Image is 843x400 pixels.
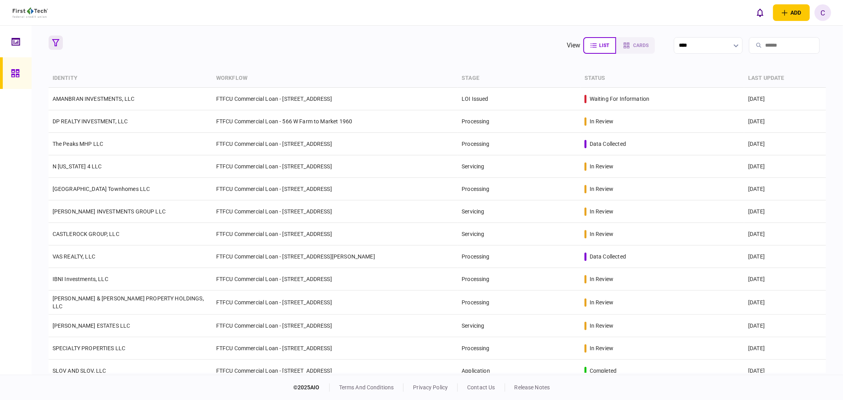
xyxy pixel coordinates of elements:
div: view [567,41,581,50]
a: IBNI Investments, LLC [53,276,108,282]
a: [GEOGRAPHIC_DATA] Townhomes LLC [53,186,150,192]
td: FTFCU Commercial Loan - [STREET_ADDRESS][PERSON_NAME] [212,245,458,268]
td: FTFCU Commercial Loan - [STREET_ADDRESS] [212,133,458,155]
a: CASTLEROCK GROUP, LLC [53,231,119,237]
button: open notifications list [752,4,768,21]
div: completed [590,367,617,375]
div: in review [590,162,613,170]
a: AMANBRAN INVESTMENTS, LLC [53,96,135,102]
td: Servicing [458,315,581,337]
a: [PERSON_NAME] & [PERSON_NAME] PROPERTY HOLDINGS, LLC [53,295,204,309]
button: C [815,4,831,21]
td: [DATE] [744,200,826,223]
div: data collected [590,140,626,148]
div: in review [590,275,613,283]
th: identity [49,69,212,88]
th: workflow [212,69,458,88]
td: [DATE] [744,360,826,382]
button: cards [616,37,655,54]
div: in review [590,230,613,238]
button: open adding identity options [773,4,810,21]
td: Servicing [458,155,581,178]
a: privacy policy [413,384,448,391]
div: in review [590,344,613,352]
a: [PERSON_NAME] INVESTMENTS GROUP LLC [53,208,166,215]
td: FTFCU Commercial Loan - [STREET_ADDRESS] [212,178,458,200]
a: terms and conditions [339,384,394,391]
a: VAS REALTY, LLC [53,253,95,260]
td: [DATE] [744,110,826,133]
td: FTFCU Commercial Loan - [STREET_ADDRESS] [212,360,458,382]
td: Servicing [458,200,581,223]
td: Processing [458,133,581,155]
td: FTFCU Commercial Loan - [STREET_ADDRESS] [212,268,458,291]
td: FTFCU Commercial Loan - [STREET_ADDRESS] [212,315,458,337]
td: FTFCU Commercial Loan - [STREET_ADDRESS] [212,337,458,360]
td: [DATE] [744,133,826,155]
span: list [599,43,609,48]
span: cards [633,43,649,48]
td: [DATE] [744,88,826,110]
td: [DATE] [744,315,826,337]
a: release notes [515,384,550,391]
td: Processing [458,245,581,268]
td: [DATE] [744,337,826,360]
a: [PERSON_NAME] ESTATES LLC [53,323,130,329]
div: in review [590,322,613,330]
div: in review [590,117,613,125]
td: Processing [458,178,581,200]
a: SLOV AND SLOV, LLC [53,368,106,374]
td: FTFCU Commercial Loan - 566 W Farm to Market 1960 [212,110,458,133]
td: Processing [458,291,581,315]
td: Processing [458,110,581,133]
td: FTFCU Commercial Loan - [STREET_ADDRESS] [212,155,458,178]
td: [DATE] [744,223,826,245]
td: [DATE] [744,155,826,178]
div: in review [590,185,613,193]
img: client company logo [13,8,48,18]
td: Servicing [458,223,581,245]
td: Processing [458,268,581,291]
td: FTFCU Commercial Loan - [STREET_ADDRESS] [212,88,458,110]
div: in review [590,298,613,306]
div: data collected [590,253,626,260]
td: [DATE] [744,245,826,268]
a: DP REALTY INVESTMENT, LLC [53,118,128,125]
div: in review [590,208,613,215]
a: SPECIALTY PROPERTIES LLC [53,345,126,351]
td: [DATE] [744,268,826,291]
th: status [581,69,744,88]
td: LOI Issued [458,88,581,110]
td: Application [458,360,581,382]
td: FTFCU Commercial Loan - [STREET_ADDRESS] [212,200,458,223]
td: Processing [458,337,581,360]
td: [DATE] [744,178,826,200]
th: last update [744,69,826,88]
td: FTFCU Commercial Loan - [STREET_ADDRESS] [212,223,458,245]
div: waiting for information [590,95,649,103]
a: contact us [467,384,495,391]
button: list [583,37,616,54]
a: N [US_STATE] 4 LLC [53,163,102,170]
a: The Peaks MHP LLC [53,141,104,147]
div: © 2025 AIO [293,383,330,392]
td: FTFCU Commercial Loan - [STREET_ADDRESS] [212,291,458,315]
td: [DATE] [744,291,826,315]
th: stage [458,69,581,88]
